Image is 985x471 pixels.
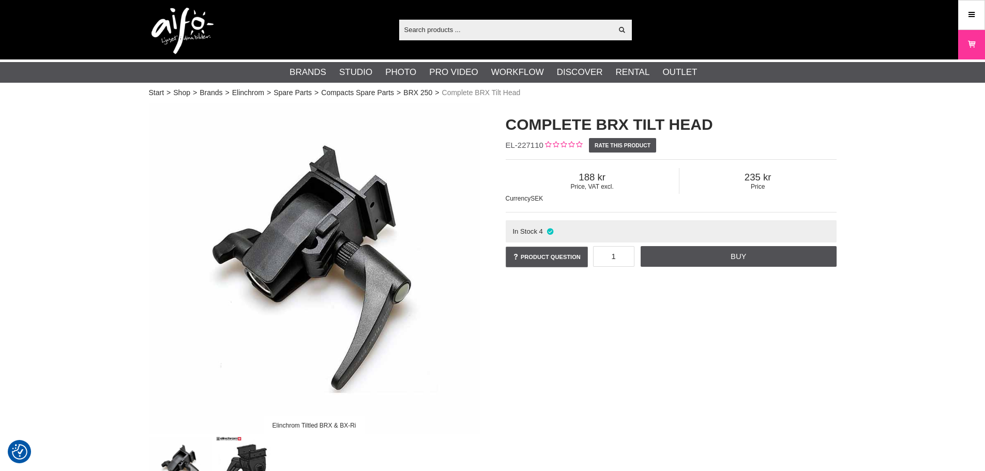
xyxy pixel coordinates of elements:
[429,66,478,79] a: Pro Video
[545,227,554,235] i: In stock
[314,87,319,98] span: >
[679,172,837,183] span: 235
[149,103,480,434] img: Elinchrom Tiltled BRX & BX-Ri
[403,87,432,98] a: BRX 250
[339,66,372,79] a: Studio
[232,87,264,98] a: Elinchrom
[662,66,697,79] a: Outlet
[397,87,401,98] span: >
[193,87,197,98] span: >
[506,114,837,135] h1: Complete BRX Tilt Head
[491,66,544,79] a: Workflow
[264,416,365,434] div: Elinchrom Tiltled BRX & BX-Ri
[512,227,537,235] span: In Stock
[225,87,230,98] span: >
[442,87,521,98] span: Complete BRX Tilt Head
[385,66,416,79] a: Photo
[200,87,222,98] a: Brands
[166,87,171,98] span: >
[12,443,27,461] button: Consent Preferences
[589,138,657,153] a: Rate this product
[506,141,543,149] span: EL-227110
[506,247,588,267] a: Product question
[173,87,190,98] a: Shop
[274,87,312,98] a: Spare Parts
[506,183,679,190] span: Price, VAT excl.
[679,183,837,190] span: Price
[149,87,164,98] a: Start
[267,87,271,98] span: >
[506,172,679,183] span: 188
[151,8,214,54] img: logo.png
[321,87,394,98] a: Compacts Spare Parts
[616,66,650,79] a: Rental
[641,246,836,267] a: Buy
[506,195,531,202] span: Currency
[539,227,543,235] span: 4
[531,195,543,202] span: SEK
[557,66,603,79] a: Discover
[435,87,439,98] span: >
[290,66,326,79] a: Brands
[12,444,27,460] img: Revisit consent button
[543,140,582,151] div: Customer rating: 0
[399,22,613,37] input: Search products ...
